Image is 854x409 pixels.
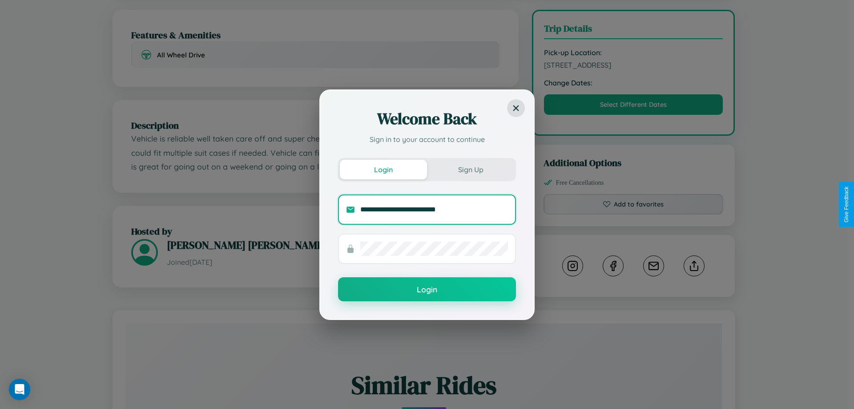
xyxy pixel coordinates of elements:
button: Login [340,160,427,179]
button: Login [338,277,516,301]
p: Sign in to your account to continue [338,134,516,145]
button: Sign Up [427,160,514,179]
h2: Welcome Back [338,108,516,130]
div: Open Intercom Messenger [9,379,30,400]
div: Give Feedback [843,186,850,223]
